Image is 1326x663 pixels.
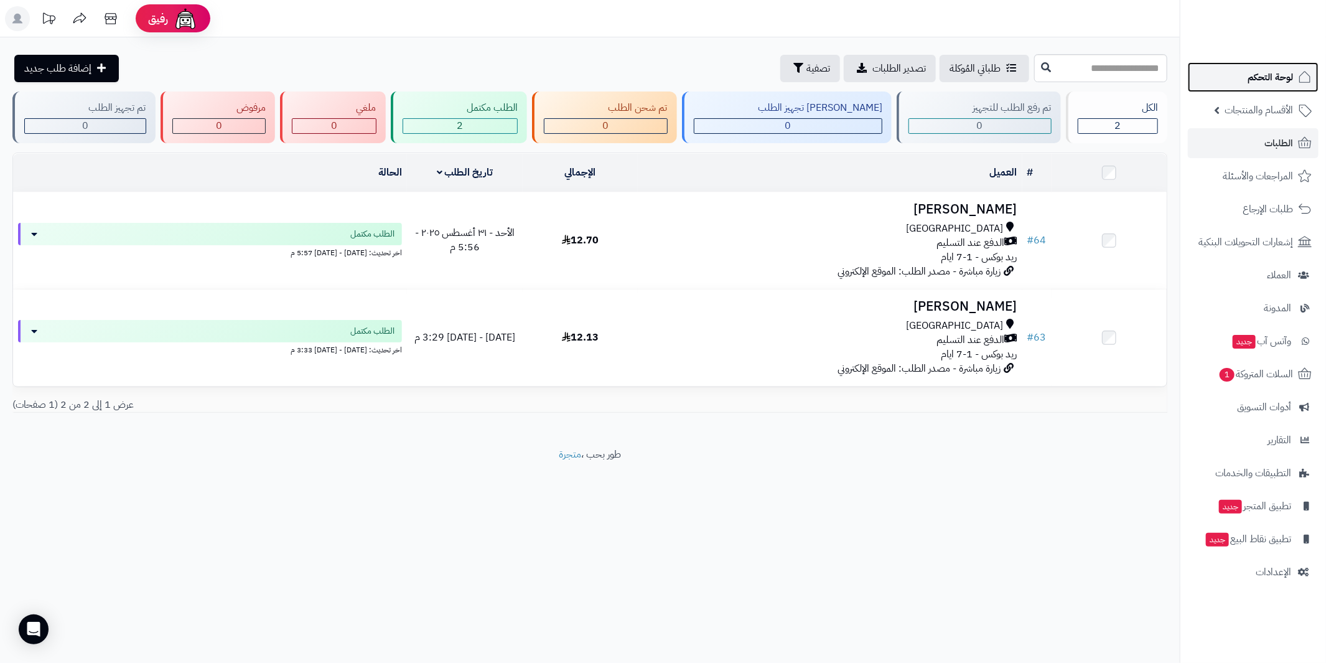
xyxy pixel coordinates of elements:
span: 0 [82,118,88,133]
span: 2 [1114,118,1121,133]
a: التطبيقات والخدمات [1188,458,1319,488]
span: تطبيق المتجر [1218,497,1291,515]
span: 0 [785,118,791,133]
span: 0 [216,118,222,133]
span: # [1027,233,1034,248]
div: Open Intercom Messenger [19,614,49,644]
a: وآتس آبجديد [1188,326,1319,356]
span: الطلبات [1264,134,1293,152]
a: أدوات التسويق [1188,392,1319,422]
a: العملاء [1188,260,1319,290]
span: لوحة التحكم [1248,68,1293,86]
span: ريد بوكس - 1-7 ايام [941,250,1017,265]
span: تطبيق نقاط البيع [1205,530,1291,548]
div: عرض 1 إلى 2 من 2 (1 صفحات) [3,398,590,412]
span: ريد بوكس - 1-7 ايام [941,347,1017,362]
span: الأحد - ٣١ أغسطس ٢٠٢٥ - 5:56 م [415,225,515,255]
div: تم رفع الطلب للتجهيز [908,101,1052,115]
a: تطبيق المتجرجديد [1188,491,1319,521]
div: 0 [909,119,1051,133]
a: الكل2 [1063,92,1170,143]
div: [PERSON_NAME] تجهيز الطلب [694,101,883,115]
a: التقارير [1188,425,1319,455]
a: الحالة [378,165,402,180]
span: إضافة طلب جديد [24,61,91,76]
a: تحديثات المنصة [33,6,64,34]
span: 0 [602,118,609,133]
span: [GEOGRAPHIC_DATA] [907,319,1004,333]
span: 0 [331,118,337,133]
div: 0 [292,119,376,133]
span: أدوات التسويق [1237,398,1291,416]
a: السلات المتروكة1 [1188,359,1319,389]
h3: [PERSON_NAME] [643,299,1017,314]
a: الإجمالي [565,165,596,180]
span: 12.13 [562,330,599,345]
span: التقارير [1268,431,1291,449]
div: اخر تحديث: [DATE] - [DATE] 5:57 م [18,245,402,258]
span: 12.70 [562,233,599,248]
span: جديد [1233,335,1256,349]
span: الدفع عند التسليم [937,333,1005,347]
span: طلباتي المُوكلة [950,61,1001,76]
span: 2 [457,118,463,133]
a: تم رفع الطلب للتجهيز 0 [894,92,1063,143]
div: تم شحن الطلب [544,101,668,115]
a: إشعارات التحويلات البنكية [1188,227,1319,257]
div: الطلب مكتمل [403,101,518,115]
h3: [PERSON_NAME] [643,202,1017,217]
a: الطلبات [1188,128,1319,158]
div: الكل [1078,101,1159,115]
span: جديد [1219,500,1242,514]
span: العملاء [1267,266,1291,284]
span: الأقسام والمنتجات [1225,101,1293,119]
span: زيارة مباشرة - مصدر الطلب: الموقع الإلكتروني [838,361,1001,376]
a: الطلب مكتمل 2 [388,92,530,143]
span: المراجعات والأسئلة [1223,167,1293,185]
div: ملغي [292,101,376,115]
a: لوحة التحكم [1188,62,1319,92]
a: طلباتي المُوكلة [940,55,1029,82]
span: 1 [1220,368,1235,382]
span: 0 [977,118,983,133]
a: تصدير الطلبات [844,55,936,82]
span: التطبيقات والخدمات [1215,464,1291,482]
a: الإعدادات [1188,557,1319,587]
span: إشعارات التحويلات البنكية [1198,233,1293,251]
a: متجرة [559,447,581,462]
span: [GEOGRAPHIC_DATA] [907,222,1004,236]
div: مرفوض [172,101,266,115]
a: المراجعات والأسئلة [1188,161,1319,191]
a: المدونة [1188,293,1319,323]
a: تاريخ الطلب [437,165,493,180]
div: 0 [25,119,146,133]
span: الطلب مكتمل [350,228,395,240]
a: [PERSON_NAME] تجهيز الطلب 0 [679,92,895,143]
div: 0 [544,119,667,133]
div: تم تجهيز الطلب [24,101,146,115]
span: طلبات الإرجاع [1243,200,1293,218]
a: العميل [990,165,1017,180]
span: رفيق [148,11,168,26]
a: تطبيق نقاط البيعجديد [1188,524,1319,554]
a: # [1027,165,1034,180]
span: [DATE] - [DATE] 3:29 م [414,330,515,345]
span: السلات المتروكة [1218,365,1293,383]
a: تم شحن الطلب 0 [530,92,679,143]
a: #64 [1027,233,1047,248]
span: زيارة مباشرة - مصدر الطلب: الموقع الإلكتروني [838,264,1001,279]
div: 0 [173,119,266,133]
span: الدفع عند التسليم [937,236,1005,250]
div: 0 [694,119,882,133]
a: تم تجهيز الطلب 0 [10,92,158,143]
button: تصفية [780,55,840,82]
a: #63 [1027,330,1047,345]
span: وآتس آب [1231,332,1291,350]
span: # [1027,330,1034,345]
a: مرفوض 0 [158,92,278,143]
span: تصفية [806,61,830,76]
a: طلبات الإرجاع [1188,194,1319,224]
div: 2 [403,119,518,133]
div: اخر تحديث: [DATE] - [DATE] 3:33 م [18,342,402,355]
span: المدونة [1264,299,1291,317]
